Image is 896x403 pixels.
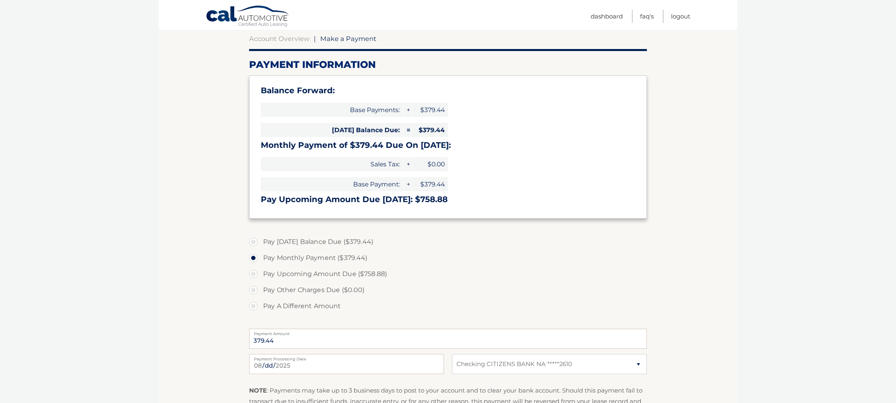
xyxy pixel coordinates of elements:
h3: Balance Forward: [261,86,635,96]
h2: Payment Information [249,59,647,71]
strong: NOTE [249,387,267,394]
span: $379.44 [412,103,448,117]
label: Payment Amount [249,329,647,335]
span: = [403,123,411,137]
span: + [403,103,411,117]
label: Pay [DATE] Balance Due ($379.44) [249,234,647,250]
span: [DATE] Balance Due: [261,123,403,137]
span: | [314,35,316,43]
span: Base Payments: [261,103,403,117]
span: $379.44 [412,177,448,191]
a: Cal Automotive [206,5,290,29]
label: Pay Upcoming Amount Due ($758.88) [249,266,647,282]
a: FAQ's [640,10,654,23]
input: Payment Date [249,354,444,374]
input: Payment Amount [249,329,647,349]
h3: Pay Upcoming Amount Due [DATE]: $758.88 [261,194,635,205]
span: Make a Payment [320,35,376,43]
a: Dashboard [591,10,623,23]
label: Pay A Different Amount [249,298,647,314]
span: $0.00 [412,157,448,171]
span: Base Payment: [261,177,403,191]
label: Pay Other Charges Due ($0.00) [249,282,647,298]
label: Payment Processing Date [249,354,444,360]
span: $379.44 [412,123,448,137]
label: Pay Monthly Payment ($379.44) [249,250,647,266]
span: Sales Tax: [261,157,403,171]
h3: Monthly Payment of $379.44 Due On [DATE]: [261,140,635,150]
a: Logout [671,10,690,23]
span: + [403,177,411,191]
span: + [403,157,411,171]
a: Account Overview [249,35,309,43]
